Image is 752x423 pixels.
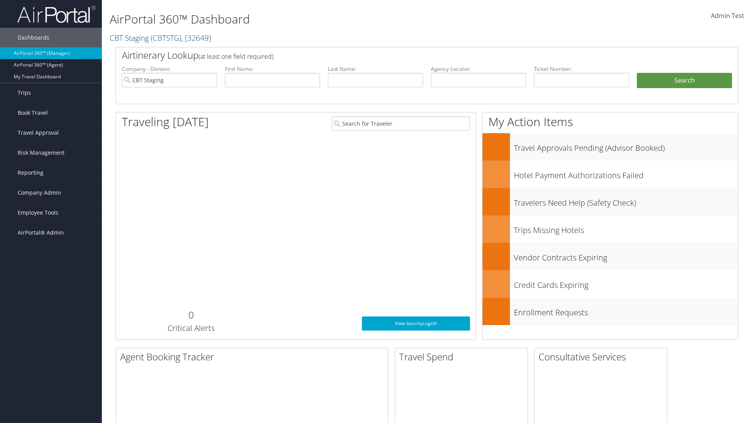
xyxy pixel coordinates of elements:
span: Company Admin [18,183,61,202]
span: (at least one field required) [199,52,273,61]
label: Agency Locator: [431,65,526,73]
h3: Vendor Contracts Expiring [514,248,738,263]
span: Reporting [18,163,43,183]
h2: Agent Booking Tracker [120,350,388,363]
a: Travel Approvals Pending (Advisor Booked) [483,133,738,161]
a: Enrollment Requests [483,298,738,325]
span: AirPortal® Admin [18,223,64,242]
a: Vendor Contracts Expiring [483,243,738,270]
a: Trips Missing Hotels [483,215,738,243]
h3: Enrollment Requests [514,303,738,318]
h3: Credit Cards Expiring [514,276,738,291]
a: Travelers Need Help (Safety Check) [483,188,738,215]
label: Company - Division: [122,65,217,73]
a: Hotel Payment Authorizations Failed [483,161,738,188]
label: Ticket Number: [534,65,629,73]
span: Admin Test [711,11,744,20]
button: Search [637,73,732,89]
span: Risk Management [18,143,65,163]
h3: Critical Alerts [122,323,260,334]
h2: 0 [122,308,260,322]
h2: Travel Spend [399,350,528,363]
span: Employee Tools [18,203,58,222]
h1: Traveling [DATE] [122,114,209,130]
label: Last Name: [328,65,423,73]
span: , [ 32649 ] [181,33,211,43]
img: airportal-logo.png [17,5,96,23]
h2: Consultative Services [539,350,667,363]
h1: My Action Items [483,114,738,130]
span: Book Travel [18,103,48,123]
a: Admin Test [711,4,744,28]
a: CBT Staging [110,33,211,43]
h1: AirPortal 360™ Dashboard [110,11,533,27]
h2: Airtinerary Lookup [122,49,680,62]
span: Trips [18,83,31,103]
h3: Travel Approvals Pending (Advisor Booked) [514,139,738,154]
span: ( CBTSTG ) [151,33,181,43]
a: Credit Cards Expiring [483,270,738,298]
span: Dashboards [18,28,49,47]
span: Travel Approval [18,123,59,143]
h3: Trips Missing Hotels [514,221,738,236]
h3: Travelers Need Help (Safety Check) [514,193,738,208]
label: First Name: [225,65,320,73]
input: Search for Traveler [332,116,470,131]
a: View SecurityLogic® [362,316,470,331]
h3: Hotel Payment Authorizations Failed [514,166,738,181]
